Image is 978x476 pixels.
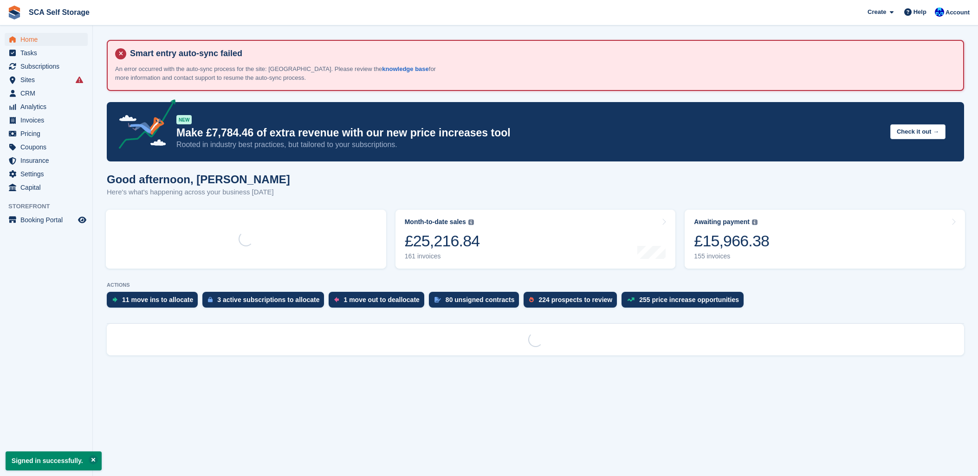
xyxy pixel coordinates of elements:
[5,213,88,226] a: menu
[25,5,93,20] a: SCA Self Storage
[5,60,88,73] a: menu
[694,218,750,226] div: Awaiting payment
[446,296,515,303] div: 80 unsigned contracts
[112,297,117,302] img: move_ins_to_allocate_icon-fdf77a2bb77ea45bf5b3d319d69a93e2d87916cf1d5bf7949dd705db3b84f3ca.svg
[8,202,92,211] span: Storefront
[622,292,748,312] a: 255 price increase opportunities
[5,127,88,140] a: menu
[429,292,524,312] a: 80 unsigned contracts
[20,114,76,127] span: Invoices
[126,48,956,59] h4: Smart entry auto-sync failed
[20,127,76,140] span: Pricing
[405,232,480,251] div: £25,216.84
[6,451,102,470] p: Signed in successfully.
[913,7,926,17] span: Help
[20,141,76,154] span: Coupons
[529,297,534,302] img: prospect-51fa495bee0391a8d652442698ab0144808aea92771e9ea1ae160a38d050c398.svg
[405,218,466,226] div: Month-to-date sales
[395,210,676,269] a: Month-to-date sales £25,216.84 161 invoices
[5,100,88,113] a: menu
[524,292,622,312] a: 224 prospects to review
[343,296,419,303] div: 1 move out to deallocate
[538,296,612,303] div: 224 prospects to review
[122,296,193,303] div: 11 move ins to allocate
[468,219,474,225] img: icon-info-grey-7440780725fd019a000dd9b08b2336e03edf1995a4989e88bcd33f0948082b44.svg
[20,213,76,226] span: Booking Portal
[694,232,769,251] div: £15,966.38
[176,140,883,150] p: Rooted in industry best practices, but tailored to your subscriptions.
[5,154,88,167] a: menu
[76,76,83,84] i: Smart entry sync failures have occurred
[5,33,88,46] a: menu
[107,282,964,288] p: ACTIONS
[217,296,319,303] div: 3 active subscriptions to allocate
[685,210,965,269] a: Awaiting payment £15,966.38 155 invoices
[202,292,329,312] a: 3 active subscriptions to allocate
[935,7,944,17] img: Kelly Neesham
[176,126,883,140] p: Make £7,784.46 of extra revenue with our new price increases tool
[627,297,635,302] img: price_increase_opportunities-93ffe204e8149a01c8c9dc8f82e8f89637d9d84a8eef4429ea346261dce0b2c0.svg
[77,214,88,225] a: Preview store
[405,252,480,260] div: 161 invoices
[5,87,88,100] a: menu
[107,173,290,186] h1: Good afternoon, [PERSON_NAME]
[20,46,76,59] span: Tasks
[20,33,76,46] span: Home
[7,6,21,19] img: stora-icon-8386f47178a22dfd0bd8f6a31ec36ba5ce8667c1dd55bd0f319d3a0aa187defe.svg
[107,292,202,312] a: 11 move ins to allocate
[20,167,76,180] span: Settings
[20,87,76,100] span: CRM
[5,141,88,154] a: menu
[639,296,739,303] div: 255 price increase opportunities
[107,187,290,198] p: Here's what's happening across your business [DATE]
[20,100,76,113] span: Analytics
[868,7,886,17] span: Create
[111,99,176,152] img: price-adjustments-announcement-icon-8257ccfd72463d97f412b2fc003d46551f7dbcb40ab6d574587a9cd5c0d94...
[752,219,758,225] img: icon-info-grey-7440780725fd019a000dd9b08b2336e03edf1995a4989e88bcd33f0948082b44.svg
[5,167,88,180] a: menu
[20,60,76,73] span: Subscriptions
[176,115,192,124] div: NEW
[5,181,88,194] a: menu
[5,114,88,127] a: menu
[20,73,76,86] span: Sites
[434,297,441,302] img: contract_signature_icon-13c848040528278c33f63329250d36e43548de30e8caae1d1a13099fd9432cc5.svg
[5,73,88,86] a: menu
[694,252,769,260] div: 155 invoices
[208,296,213,302] img: active_subscription_to_allocate_icon-d502201f5373d7db506a760aba3b589e785aa758c864c3986d89f69b8ff3...
[382,65,428,72] a: knowledge base
[20,154,76,167] span: Insurance
[890,124,946,140] button: Check it out →
[946,8,970,17] span: Account
[20,181,76,194] span: Capital
[329,292,428,312] a: 1 move out to deallocate
[115,64,440,83] p: An error occurred with the auto-sync process for the site: [GEOGRAPHIC_DATA]. Please review the f...
[5,46,88,59] a: menu
[334,297,339,302] img: move_outs_to_deallocate_icon-f764333ba52eb49d3ac5e1228854f67142a1ed5810a6f6cc68b1a99e826820c5.svg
